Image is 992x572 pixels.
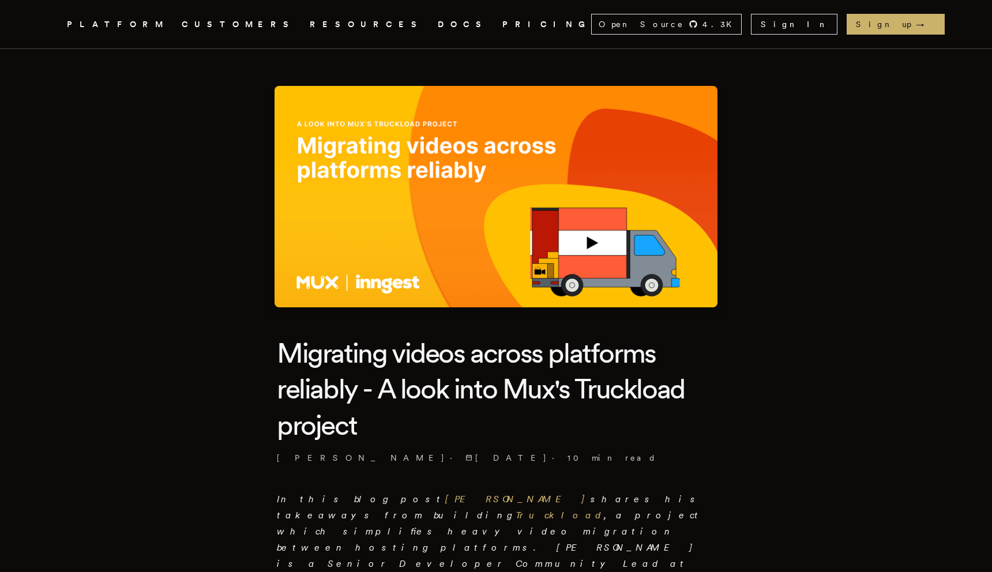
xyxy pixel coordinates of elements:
a: CUSTOMERS [182,17,296,32]
a: Sign up [847,14,945,35]
span: 4.3 K [702,18,739,30]
span: → [916,18,935,30]
button: PLATFORM [67,17,168,32]
a: Sign In [751,14,837,35]
span: [DATE] [465,452,547,464]
span: Open Source [599,18,684,30]
p: · · [277,452,715,464]
button: RESOURCES [310,17,424,32]
a: [PERSON_NAME] [445,494,591,505]
a: DOCS [438,17,489,32]
a: [PERSON_NAME] [277,452,445,464]
h1: Migrating videos across platforms reliably - A look into Mux's Truckload project [277,335,715,443]
span: 10 min read [568,452,656,464]
img: Featured image for Migrating videos across platforms reliably - A look into Mux's Truckload proje... [275,86,717,307]
a: Truckload [516,510,604,521]
a: PRICING [502,17,591,32]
